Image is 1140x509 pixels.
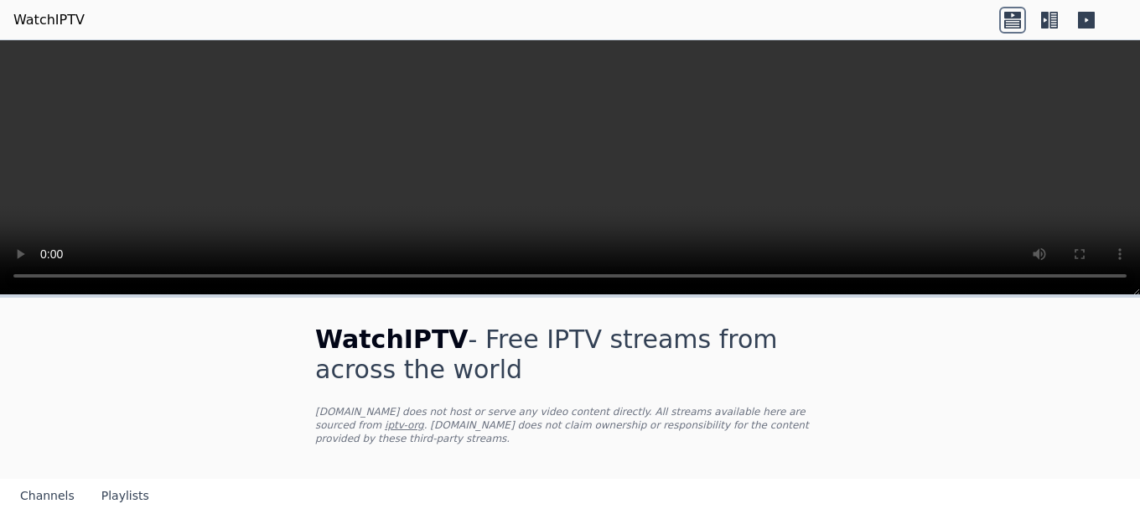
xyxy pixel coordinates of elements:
[13,10,85,30] a: WatchIPTV
[315,405,825,445] p: [DOMAIN_NAME] does not host or serve any video content directly. All streams available here are s...
[315,325,825,385] h1: - Free IPTV streams from across the world
[315,325,469,354] span: WatchIPTV
[385,419,424,431] a: iptv-org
